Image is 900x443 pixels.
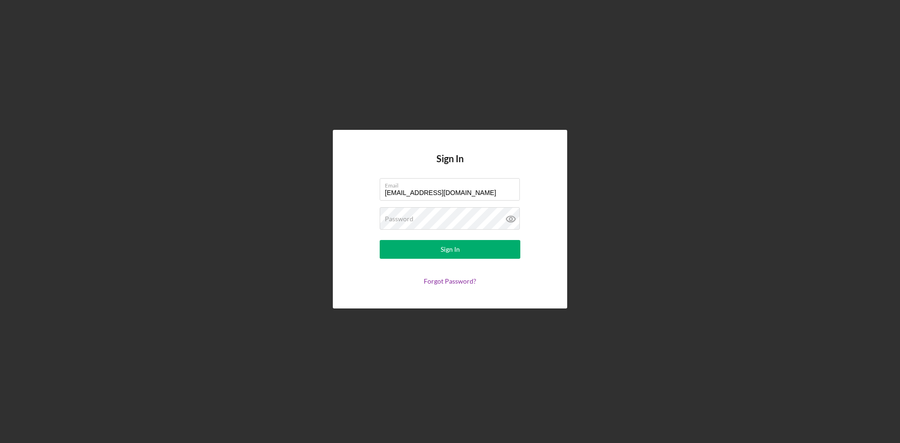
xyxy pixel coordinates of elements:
[424,277,476,285] a: Forgot Password?
[436,153,464,178] h4: Sign In
[380,240,520,259] button: Sign In
[385,215,413,223] label: Password
[441,240,460,259] div: Sign In
[385,179,520,189] label: Email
